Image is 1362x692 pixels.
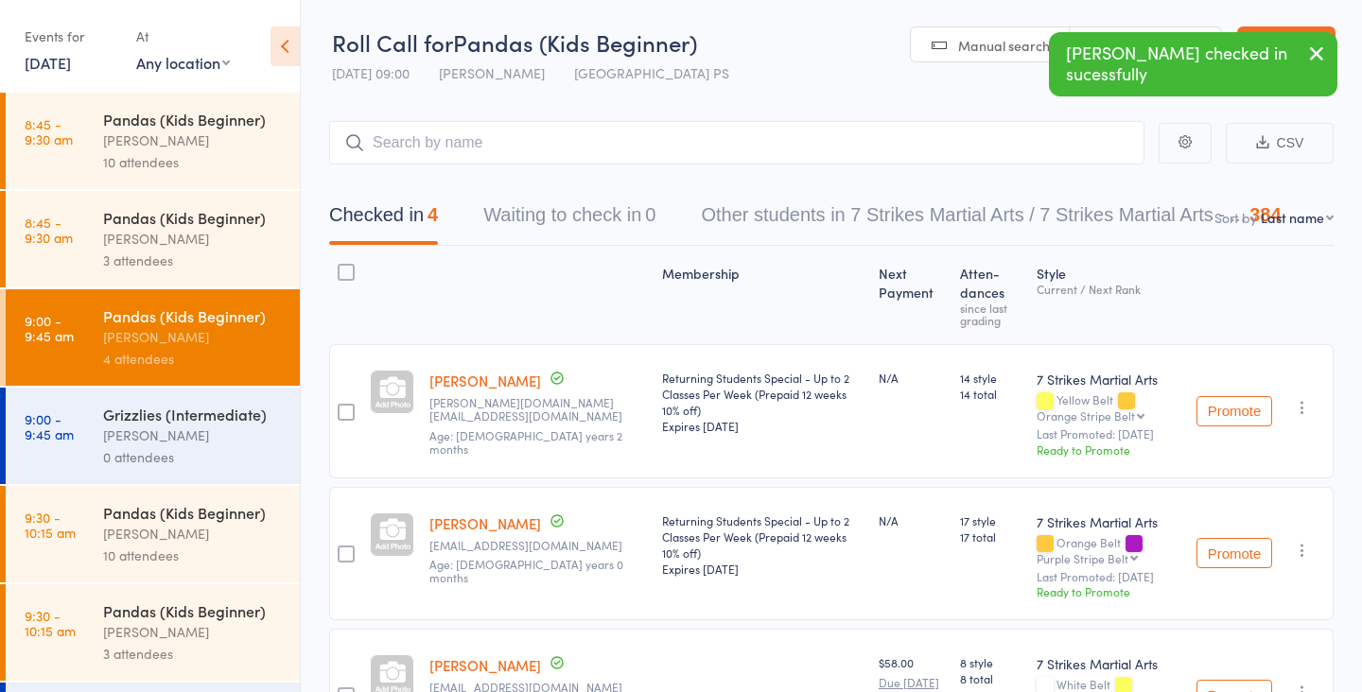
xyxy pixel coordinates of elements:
[662,418,863,434] div: Expires [DATE]
[574,63,729,82] span: [GEOGRAPHIC_DATA] PS
[429,513,541,533] a: [PERSON_NAME]
[103,523,284,545] div: [PERSON_NAME]
[429,371,541,390] a: [PERSON_NAME]
[103,207,284,228] div: Pandas (Kids Beginner)
[879,370,945,386] div: N/A
[960,302,1021,326] div: since last grading
[25,21,117,52] div: Events for
[6,191,300,287] a: 8:45 -9:30 amPandas (Kids Beginner)[PERSON_NAME]3 attendees
[701,195,1281,245] button: Other students in 7 Strikes Martial Arts / 7 Strikes Martial Arts - ...384
[1196,396,1272,426] button: Promote
[136,21,230,52] div: At
[136,52,230,73] div: Any location
[6,584,300,681] a: 9:30 -10:15 amPandas (Kids Beginner)[PERSON_NAME]3 attendees
[871,254,952,336] div: Next Payment
[103,545,284,566] div: 10 attendees
[1261,208,1324,227] div: Last name
[1226,123,1334,164] button: CSV
[439,63,545,82] span: [PERSON_NAME]
[103,109,284,130] div: Pandas (Kids Beginner)
[1037,512,1181,531] div: 7 Strikes Martial Arts
[662,370,863,434] div: Returning Students Special - Up to 2 Classes Per Week (Prepaid 12 weeks 10% off)
[1037,552,1128,564] div: Purple Stripe Belt
[960,512,1021,528] span: 17 style
[1029,254,1189,336] div: Style
[1037,409,1135,422] div: Orange Stripe Belt
[1037,583,1181,599] div: Ready to Promote
[1037,441,1181,458] div: Ready to Promote
[483,195,655,245] button: Waiting to check in0
[960,528,1021,545] span: 17 total
[1037,283,1181,295] div: Current / Next Rank
[960,370,1021,386] span: 14 style
[429,539,647,552] small: michelleliny@hotmail.com
[879,512,945,528] div: N/A
[103,643,284,665] div: 3 attendees
[103,305,284,326] div: Pandas (Kids Beginner)
[25,510,76,540] time: 9:30 - 10:15 am
[103,446,284,468] div: 0 attendees
[960,386,1021,402] span: 14 total
[332,63,410,82] span: [DATE] 09:00
[428,204,438,225] div: 4
[1037,570,1181,583] small: Last Promoted: [DATE]
[329,195,438,245] button: Checked in4
[1249,204,1281,225] div: 384
[103,621,284,643] div: [PERSON_NAME]
[25,116,73,147] time: 8:45 - 9:30 am
[1237,26,1336,64] a: Exit roll call
[1037,654,1181,673] div: 7 Strikes Martial Arts
[952,254,1029,336] div: Atten­dances
[103,502,284,523] div: Pandas (Kids Beginner)
[103,151,284,173] div: 10 attendees
[1037,536,1181,564] div: Orange Belt
[429,655,541,675] a: [PERSON_NAME]
[645,204,655,225] div: 0
[103,404,284,424] div: Grizzlies (Intermediate)
[1037,370,1181,389] div: 7 Strikes Martial Arts
[960,670,1021,686] span: 8 total
[1049,32,1337,96] div: [PERSON_NAME] checked in sucessfully
[103,600,284,621] div: Pandas (Kids Beginner)
[103,228,284,250] div: [PERSON_NAME]
[1196,538,1272,568] button: Promote
[429,396,647,424] small: Betty.net@hotmail.com
[6,289,300,386] a: 9:00 -9:45 amPandas (Kids Beginner)[PERSON_NAME]4 attendees
[6,388,300,484] a: 9:00 -9:45 amGrizzlies (Intermediate)[PERSON_NAME]0 attendees
[655,254,870,336] div: Membership
[1037,427,1181,441] small: Last Promoted: [DATE]
[103,326,284,348] div: [PERSON_NAME]
[329,121,1144,164] input: Search by name
[103,424,284,446] div: [PERSON_NAME]
[1214,208,1257,227] label: Sort by
[25,52,71,73] a: [DATE]
[429,427,622,457] span: Age: [DEMOGRAPHIC_DATA] years 2 months
[25,411,74,441] time: 9:00 - 9:45 am
[960,654,1021,670] span: 8 style
[429,556,623,585] span: Age: [DEMOGRAPHIC_DATA] years 0 months
[25,215,73,245] time: 8:45 - 9:30 am
[662,512,863,577] div: Returning Students Special - Up to 2 Classes Per Week (Prepaid 12 weeks 10% off)
[25,313,74,343] time: 9:00 - 9:45 am
[662,561,863,577] div: Expires [DATE]
[6,486,300,582] a: 9:30 -10:15 amPandas (Kids Beginner)[PERSON_NAME]10 attendees
[958,36,1050,55] span: Manual search
[1037,393,1181,422] div: Yellow Belt
[103,130,284,151] div: [PERSON_NAME]
[332,26,453,58] span: Roll Call for
[453,26,697,58] span: Pandas (Kids Beginner)
[103,250,284,271] div: 3 attendees
[6,93,300,189] a: 8:45 -9:30 amPandas (Kids Beginner)[PERSON_NAME]10 attendees
[103,348,284,370] div: 4 attendees
[879,676,945,689] small: Due [DATE]
[25,608,76,638] time: 9:30 - 10:15 am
